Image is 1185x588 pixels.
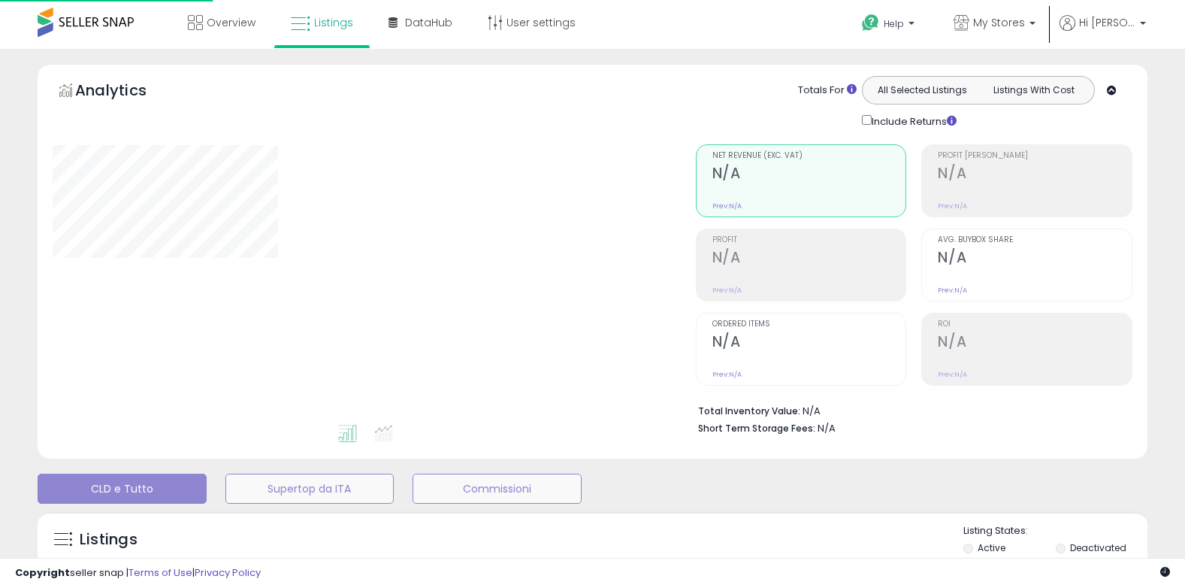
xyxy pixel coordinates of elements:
[207,15,255,30] span: Overview
[15,566,261,580] div: seller snap | |
[314,15,353,30] span: Listings
[1060,15,1146,49] a: Hi [PERSON_NAME]
[712,236,906,244] span: Profit
[938,165,1132,185] h2: N/A
[413,474,582,504] button: Commissioni
[850,2,930,49] a: Help
[938,249,1132,269] h2: N/A
[938,286,967,295] small: Prev: N/A
[698,401,1121,419] li: N/A
[698,422,815,435] b: Short Term Storage Fees:
[798,83,857,98] div: Totals For
[938,370,967,379] small: Prev: N/A
[712,152,906,160] span: Net Revenue (Exc. VAT)
[884,17,904,30] span: Help
[938,236,1132,244] span: Avg. Buybox Share
[712,165,906,185] h2: N/A
[712,333,906,353] h2: N/A
[712,249,906,269] h2: N/A
[851,112,975,129] div: Include Returns
[866,80,978,100] button: All Selected Listings
[712,370,742,379] small: Prev: N/A
[938,333,1132,353] h2: N/A
[712,320,906,329] span: Ordered Items
[973,15,1025,30] span: My Stores
[38,474,207,504] button: CLD e Tutto
[712,202,742,211] small: Prev: N/A
[698,405,800,417] b: Total Inventory Value:
[818,421,836,435] span: N/A
[938,320,1132,329] span: ROI
[938,152,1132,160] span: Profit [PERSON_NAME]
[938,202,967,211] small: Prev: N/A
[405,15,452,30] span: DataHub
[225,474,394,504] button: Supertop da ITA
[978,80,1090,100] button: Listings With Cost
[15,565,70,580] strong: Copyright
[75,80,176,105] h5: Analytics
[712,286,742,295] small: Prev: N/A
[861,14,880,32] i: Get Help
[1079,15,1135,30] span: Hi [PERSON_NAME]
